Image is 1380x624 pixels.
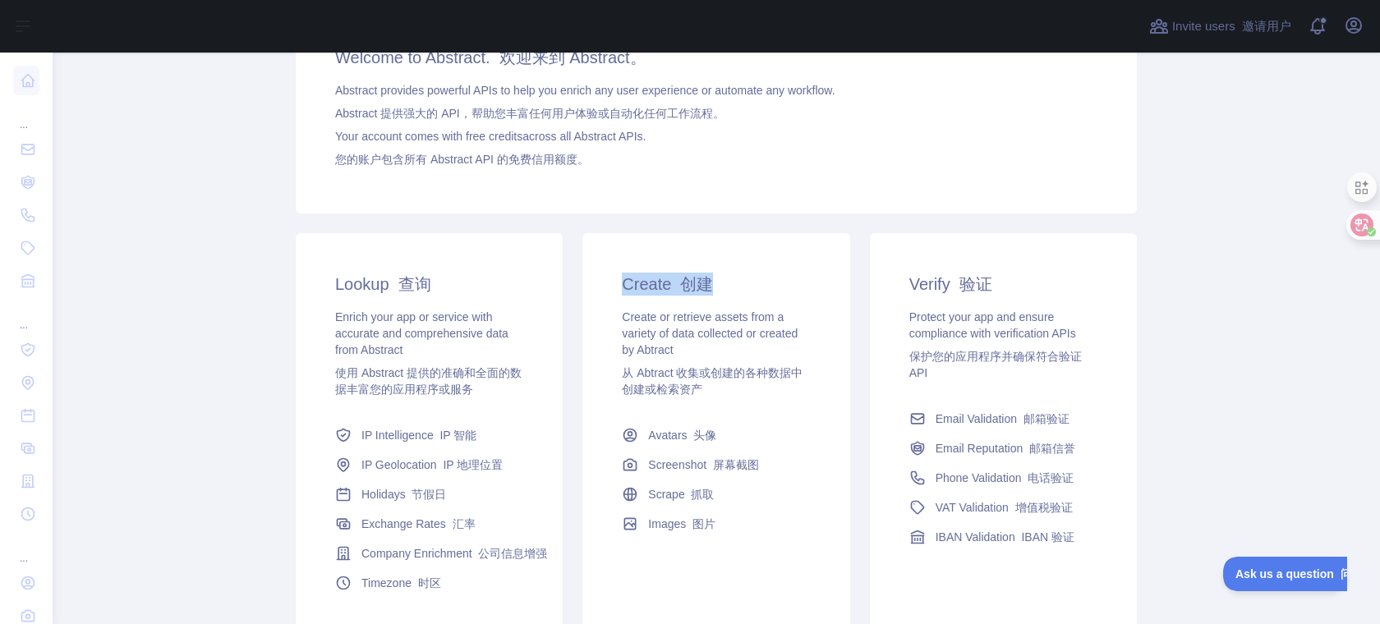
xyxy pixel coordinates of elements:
[1028,471,1074,484] font: 电话验证
[936,470,1074,486] span: Phone Validation
[1172,17,1291,36] span: Invite users
[903,522,1104,552] a: IBAN Validation IBAN 验证
[615,509,816,539] a: Images 图片
[903,493,1104,522] a: VAT Validation 增值税验证
[13,532,39,565] div: ...
[335,310,523,396] span: Enrich your app or service with accurate and comprehensive data from Abstract
[412,488,446,501] font: 节假日
[909,350,1082,379] font: 保护您的应用程序并确保符合验证 API
[361,457,503,473] span: IP Geolocation
[648,486,714,502] span: Scrape
[1023,412,1069,425] font: 邮箱验证
[329,539,530,568] a: Company Enrichment 公司信息增强
[361,575,441,591] span: Timezone
[936,440,1075,457] span: Email Reputation
[478,547,547,560] font: 公司信息增强
[622,273,810,296] h3: Create
[909,273,1097,296] h3: Verify
[903,404,1104,434] a: Email Validation 邮箱验证
[648,516,715,532] span: Images
[1223,557,1347,591] iframe: Toggle Customer Support
[439,429,476,442] font: IP 智能
[418,576,441,590] font: 时区
[335,153,589,166] font: 您的账户包含所有 Abstract API 的免费信用额度。
[693,429,716,442] font: 头像
[335,84,835,120] span: Abstract provides powerful APIs to help you enrich any user experience or automate any workflow.
[117,11,198,24] font: 问我们一个问题
[648,427,716,443] span: Avatars
[398,275,431,293] font: 查询
[335,107,724,120] font: Abstract 提供强大的 API，帮助您丰富任何用户体验或自动化任何工作流程。
[335,273,523,296] h3: Lookup
[361,516,476,532] span: Exchange Rates
[329,568,530,598] a: Timezone 时区
[329,420,530,450] a: IP Intelligence IP 智能
[1242,19,1291,33] font: 邀请用户
[936,499,1073,516] span: VAT Validation
[361,545,547,562] span: Company Enrichment
[335,46,1097,69] h3: Welcome to Abstract.
[13,99,39,131] div: ...
[691,488,714,501] font: 抓取
[903,463,1104,493] a: Phone Validation 电话验证
[13,299,39,332] div: ...
[466,130,522,143] span: free credits
[335,130,646,166] span: Your account comes with across all Abstract APIs.
[329,450,530,479] a: IP Geolocation IP 地理位置
[936,411,1069,427] span: Email Validation
[648,457,759,473] span: Screenshot
[453,517,476,530] font: 汇率
[615,479,816,509] a: Scrape 抓取
[680,275,713,293] font: 创建
[692,517,715,530] font: 图片
[1015,501,1073,514] font: 增值税验证
[1021,530,1074,544] font: IBAN 验证
[622,310,810,396] span: Create or retrieve assets from a variety of data collected or created by Abtract
[903,434,1104,463] a: Email Reputation 邮箱信誉
[1146,13,1295,39] button: Invite users 邀请用户
[329,509,530,539] a: Exchange Rates 汇率
[713,458,759,471] font: 屏幕截图
[361,486,446,502] span: Holidays
[499,48,646,67] font: 欢迎来到 Abstract。
[361,427,476,443] span: IP Intelligence
[959,275,992,293] font: 验证
[622,366,803,396] font: 从 Abtract 收集或创建的各种数据中创建或检索资产
[615,420,816,450] a: Avatars 头像
[936,529,1074,545] span: IBAN Validation
[909,310,1097,379] span: Protect your app and ensure compliance with verification APIs
[329,479,530,509] a: Holidays 节假日
[1029,442,1075,455] font: 邮箱信誉
[335,366,522,396] font: 使用 Abstract 提供的准确和全面的数据丰富您的应用程序或服务
[615,450,816,479] a: Screenshot 屏幕截图
[443,458,503,471] font: IP 地理位置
